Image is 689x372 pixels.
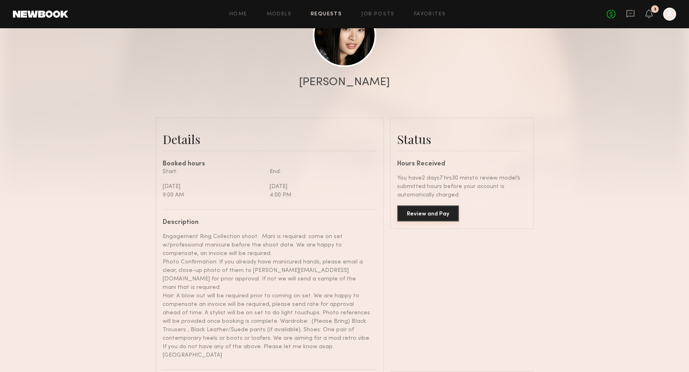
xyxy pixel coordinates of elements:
a: Requests [311,12,342,17]
div: Booked hours [163,161,377,167]
div: You have 2 days 7 hrs 30 mins to review model’s submitted hours before your account is automatica... [397,174,527,199]
div: Engagement Ring Collection shoot. Mani is required: come on set w/professional manicure before th... [163,232,371,359]
div: Start: [163,167,264,176]
div: 4:00 PM [270,191,371,199]
div: Hours Received [397,161,527,167]
a: Home [229,12,247,17]
div: [DATE] [270,182,371,191]
div: Details [163,131,377,147]
a: Models [267,12,291,17]
div: End: [270,167,371,176]
div: [PERSON_NAME] [299,77,390,88]
div: 9:00 AM [163,191,264,199]
div: [DATE] [163,182,264,191]
a: Favorites [414,12,446,17]
div: Status [397,131,527,147]
div: 3 [654,7,656,12]
div: Description [163,219,371,226]
a: A [663,8,676,21]
a: Job Posts [361,12,395,17]
button: Review and Pay [397,205,459,222]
